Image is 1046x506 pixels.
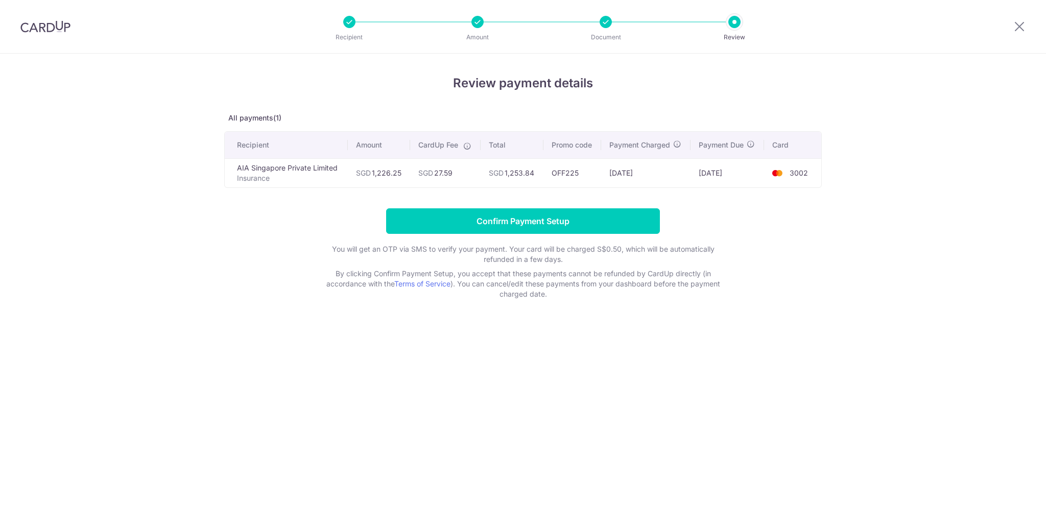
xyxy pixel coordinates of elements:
span: Payment Charged [609,140,670,150]
td: 1,226.25 [348,158,411,187]
span: CardUp Fee [418,140,458,150]
span: Payment Due [699,140,744,150]
span: SGD [489,168,504,177]
p: All payments(1) [224,113,822,123]
th: Recipient [225,132,348,158]
h4: Review payment details [224,74,822,92]
span: 3002 [790,168,808,177]
td: OFF225 [543,158,601,187]
input: Confirm Payment Setup [386,208,660,234]
td: 1,253.84 [481,158,543,187]
p: Document [568,32,644,42]
img: <span class="translation_missing" title="translation missing: en.account_steps.new_confirm_form.b... [767,167,788,179]
td: [DATE] [691,158,764,187]
span: SGD [356,168,371,177]
th: Amount [348,132,411,158]
p: Recipient [312,32,387,42]
p: You will get an OTP via SMS to verify your payment. Your card will be charged S$0.50, which will ... [319,244,727,264]
th: Promo code [543,132,601,158]
td: [DATE] [601,158,691,187]
p: Amount [440,32,515,42]
span: SGD [418,168,433,177]
td: AIA Singapore Private Limited [225,158,348,187]
td: 27.59 [410,158,481,187]
img: CardUp [20,20,70,33]
p: By clicking Confirm Payment Setup, you accept that these payments cannot be refunded by CardUp di... [319,269,727,299]
p: Review [697,32,772,42]
iframe: Opens a widget where you can find more information [981,475,1036,501]
th: Total [481,132,543,158]
th: Card [764,132,821,158]
p: Insurance [237,173,340,183]
a: Terms of Service [394,279,450,288]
